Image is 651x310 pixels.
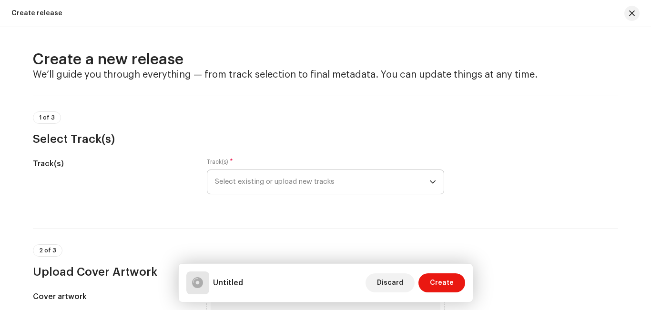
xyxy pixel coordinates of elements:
h3: Select Track(s) [33,131,618,147]
h3: Upload Cover Artwork [33,264,618,280]
h4: We’ll guide you through everything — from track selection to final metadata. You can update thing... [33,69,618,80]
span: Select existing or upload new tracks [215,170,429,194]
h5: Untitled [213,277,243,289]
label: Track(s) [207,158,233,166]
h5: Cover artwork [33,291,192,302]
div: dropdown trigger [429,170,436,194]
h5: Track(s) [33,158,192,170]
button: Discard [366,273,415,292]
button: Create [418,273,465,292]
span: Create [430,273,454,292]
h2: Create a new release [33,50,618,69]
span: Discard [377,273,403,292]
